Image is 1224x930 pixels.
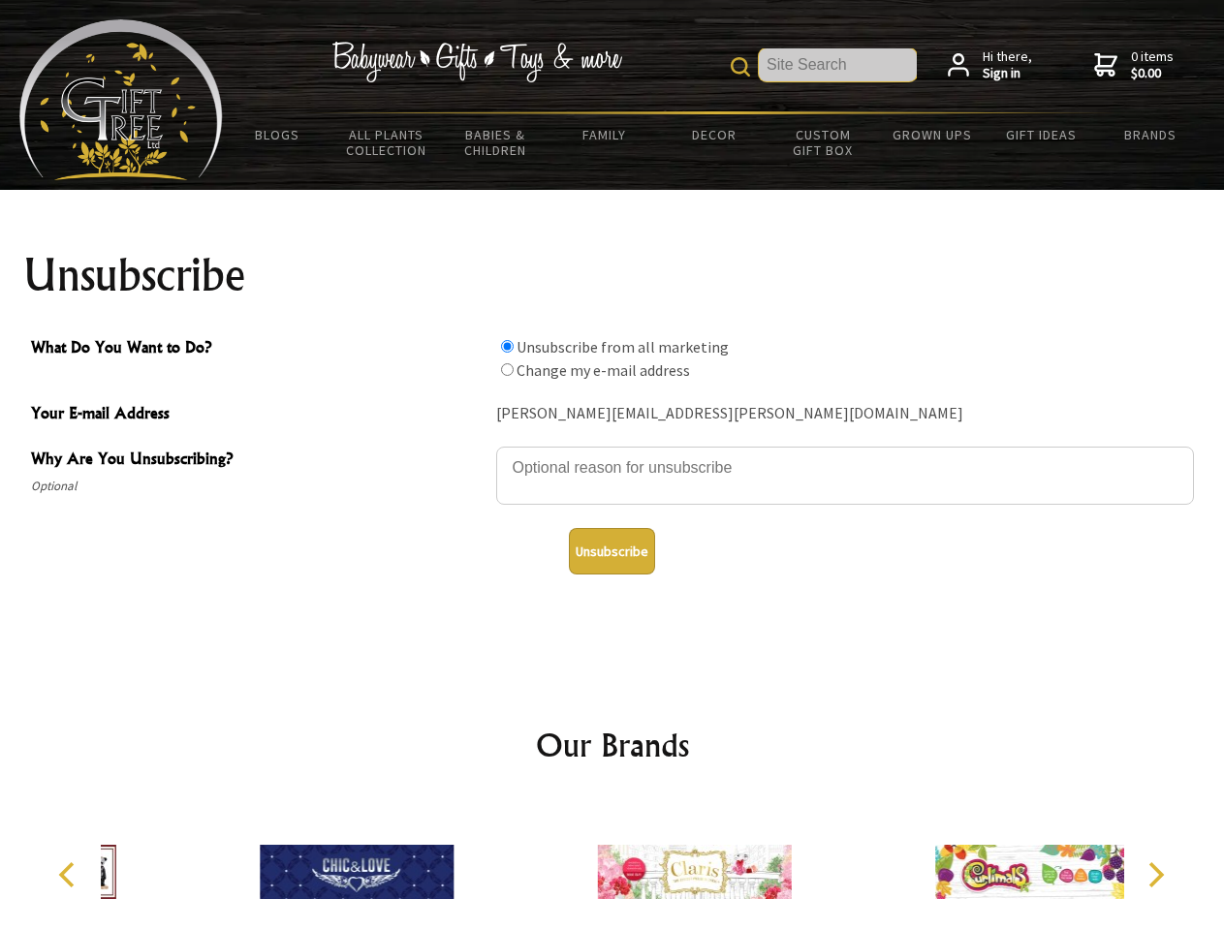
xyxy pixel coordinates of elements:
h1: Unsubscribe [23,252,1202,298]
button: Unsubscribe [569,528,655,574]
h2: Our Brands [39,722,1186,768]
input: What Do You Want to Do? [501,340,514,353]
img: Babyware - Gifts - Toys and more... [19,19,223,180]
a: Brands [1096,114,1206,155]
span: Why Are You Unsubscribing? [31,447,486,475]
a: Grown Ups [877,114,987,155]
label: Change my e-mail address [517,360,690,380]
a: Custom Gift Box [769,114,878,170]
a: All Plants Collection [332,114,442,170]
img: product search [731,57,750,77]
button: Previous [48,853,91,896]
textarea: Why Are You Unsubscribing? [496,447,1194,505]
span: Hi there, [983,48,1032,82]
a: Decor [659,114,769,155]
span: What Do You Want to Do? [31,335,486,363]
strong: $0.00 [1131,65,1174,82]
span: 0 items [1131,47,1174,82]
a: BLOGS [223,114,332,155]
input: What Do You Want to Do? [501,363,514,376]
a: Gift Ideas [987,114,1096,155]
a: Hi there,Sign in [948,48,1032,82]
div: [PERSON_NAME][EMAIL_ADDRESS][PERSON_NAME][DOMAIN_NAME] [496,399,1194,429]
button: Next [1134,853,1177,896]
img: Babywear - Gifts - Toys & more [331,42,622,82]
strong: Sign in [983,65,1032,82]
a: Babies & Children [441,114,550,170]
span: Optional [31,475,486,498]
a: Family [550,114,660,155]
span: Your E-mail Address [31,401,486,429]
label: Unsubscribe from all marketing [517,337,729,356]
a: 0 items$0.00 [1094,48,1174,82]
input: Site Search [759,48,917,81]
